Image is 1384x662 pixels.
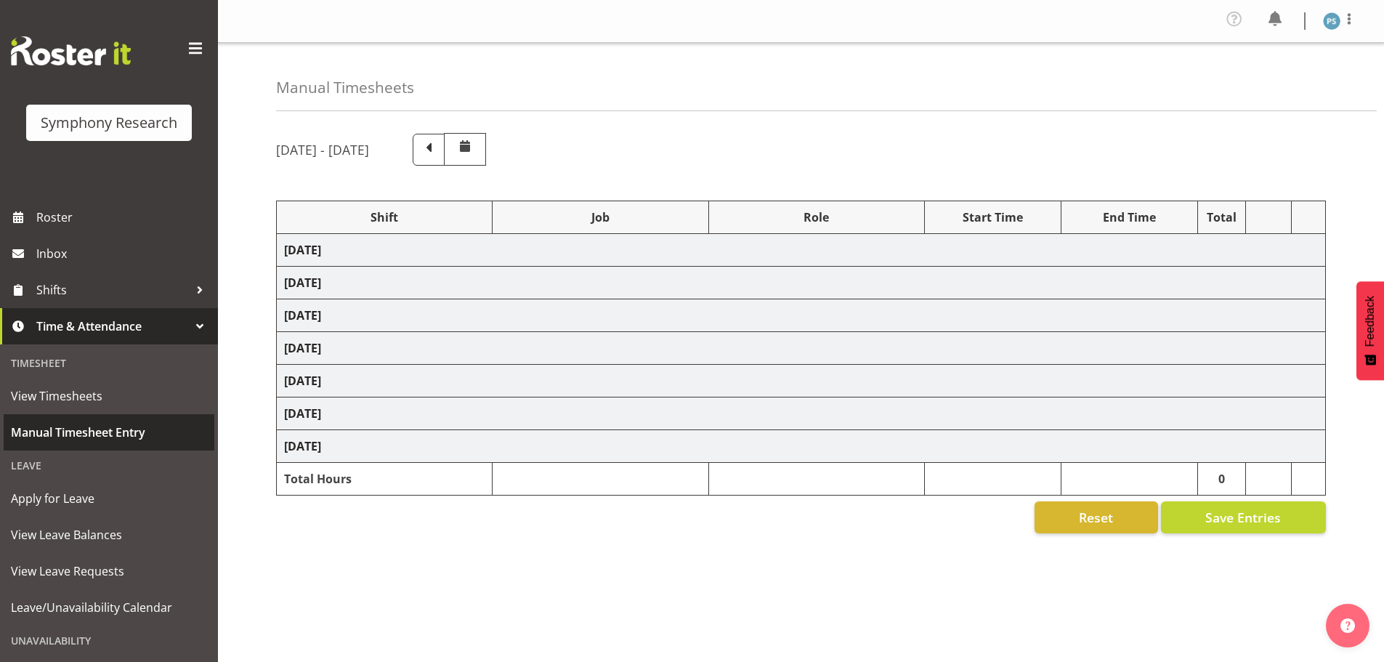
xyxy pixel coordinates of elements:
a: Apply for Leave [4,480,214,517]
span: View Timesheets [11,385,207,407]
div: Role [716,209,917,226]
span: Reset [1079,508,1113,527]
span: Roster [36,206,211,228]
a: Manual Timesheet Entry [4,414,214,451]
span: Inbox [36,243,211,265]
div: Symphony Research [41,112,177,134]
img: paul-s-stoneham1982.jpg [1323,12,1340,30]
button: Reset [1035,501,1158,533]
a: View Leave Requests [4,553,214,589]
td: [DATE] [277,430,1326,463]
span: Apply for Leave [11,488,207,509]
td: [DATE] [277,332,1326,365]
h4: Manual Timesheets [276,79,414,96]
span: Time & Attendance [36,315,189,337]
a: Leave/Unavailability Calendar [4,589,214,626]
img: help-xxl-2.png [1340,618,1355,633]
span: Leave/Unavailability Calendar [11,597,207,618]
div: Unavailability [4,626,214,655]
div: Job [500,209,700,226]
img: Rosterit website logo [11,36,131,65]
a: View Leave Balances [4,517,214,553]
td: [DATE] [277,365,1326,397]
button: Feedback - Show survey [1356,281,1384,380]
td: [DATE] [277,397,1326,430]
td: [DATE] [277,299,1326,332]
span: View Leave Requests [11,560,207,582]
div: Start Time [932,209,1053,226]
div: Total [1205,209,1239,226]
td: [DATE] [277,267,1326,299]
a: View Timesheets [4,378,214,414]
span: Shifts [36,279,189,301]
span: Feedback [1364,296,1377,347]
button: Save Entries [1161,501,1326,533]
span: Manual Timesheet Entry [11,421,207,443]
h5: [DATE] - [DATE] [276,142,369,158]
div: End Time [1069,209,1190,226]
td: 0 [1197,463,1246,496]
span: View Leave Balances [11,524,207,546]
div: Timesheet [4,348,214,378]
div: Shift [284,209,485,226]
div: Leave [4,451,214,480]
td: [DATE] [277,234,1326,267]
td: Total Hours [277,463,493,496]
span: Save Entries [1205,508,1281,527]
